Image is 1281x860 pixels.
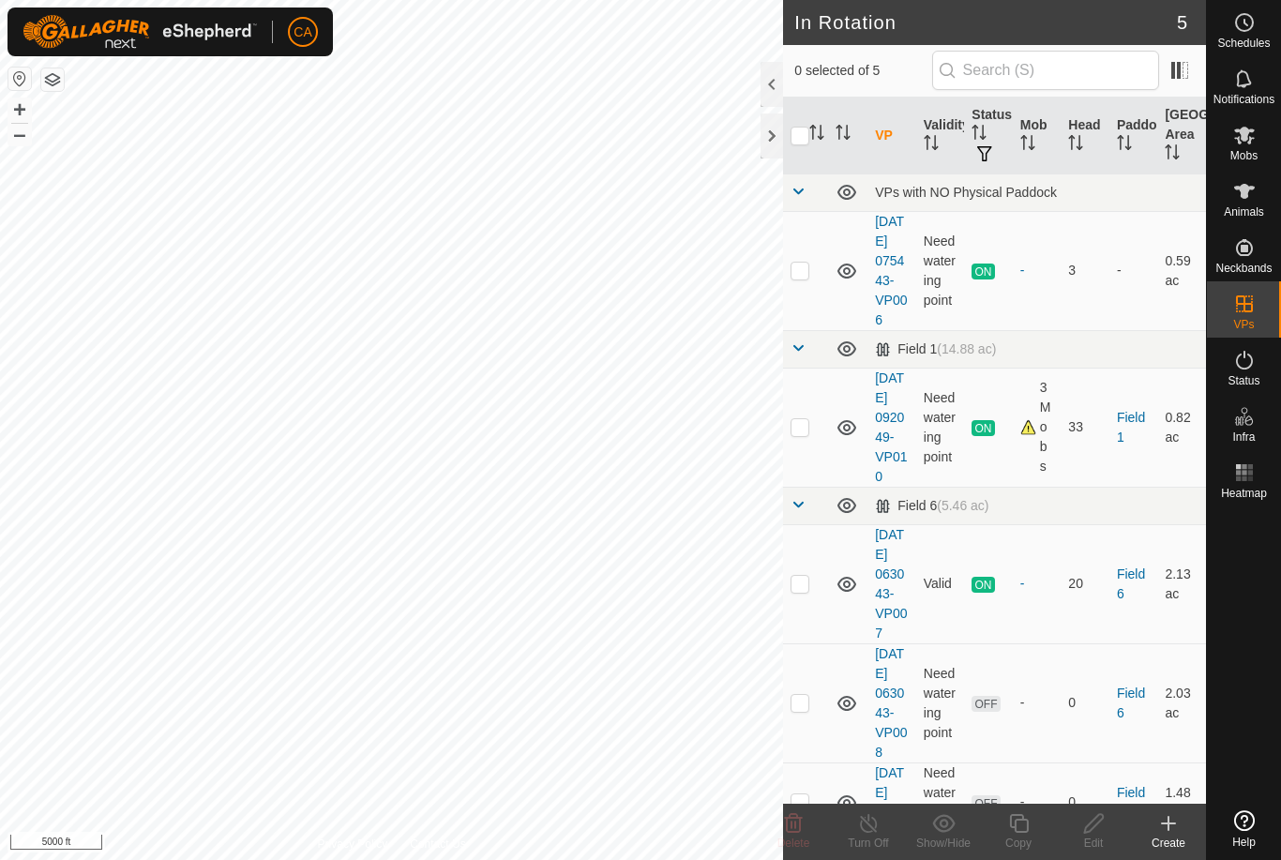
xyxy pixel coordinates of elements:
button: – [8,123,31,145]
td: Valid [916,524,965,643]
td: 0.82 ac [1157,368,1206,487]
a: Help [1207,803,1281,855]
a: Contact Us [410,836,465,852]
a: [DATE] 075443-VP006 [875,214,907,327]
th: Validity [916,98,965,174]
div: VPs with NO Physical Paddock [875,185,1198,200]
td: 33 [1061,368,1109,487]
td: 0.59 ac [1157,211,1206,330]
p-sorticon: Activate to sort [924,138,939,153]
span: Status [1228,375,1259,386]
span: Delete [777,837,810,850]
span: Mobs [1230,150,1258,161]
span: Help [1232,837,1256,848]
a: [DATE] 204144 [875,765,904,839]
div: Turn Off [831,835,906,852]
span: (14.88 ac) [937,341,996,356]
span: Notifications [1213,94,1274,105]
div: Create [1131,835,1206,852]
div: Show/Hide [906,835,981,852]
input: Search (S) [932,51,1159,90]
img: Gallagher Logo [23,15,257,49]
span: CA [294,23,311,42]
span: Infra [1232,431,1255,443]
th: Mob [1013,98,1062,174]
span: ON [972,264,994,279]
th: Paddock [1109,98,1158,174]
span: Animals [1224,206,1264,218]
p-sorticon: Activate to sort [809,128,824,143]
p-sorticon: Activate to sort [1117,138,1132,153]
a: Privacy Policy [318,836,388,852]
h2: In Rotation [794,11,1177,34]
div: Copy [981,835,1056,852]
th: Head [1061,98,1109,174]
a: [DATE] 063043-VP007 [875,527,907,641]
td: 2.03 ac [1157,643,1206,762]
td: - [1109,211,1158,330]
th: VP [867,98,916,174]
a: [DATE] 063043-VP008 [875,646,907,760]
div: - [1020,693,1054,713]
span: 5 [1177,8,1187,37]
td: 0 [1061,762,1109,842]
td: 20 [1061,524,1109,643]
span: Neckbands [1215,263,1272,274]
button: Map Layers [41,68,64,91]
div: Field 1 [875,341,996,357]
div: Edit [1056,835,1131,852]
td: Need watering point [916,368,965,487]
p-sorticon: Activate to sort [1165,147,1180,162]
td: Need watering point [916,211,965,330]
span: 0 selected of 5 [794,61,931,81]
span: Heatmap [1221,488,1267,499]
div: - [1020,792,1054,812]
button: + [8,98,31,121]
button: Reset Map [8,68,31,90]
td: 3 [1061,211,1109,330]
span: OFF [972,795,1000,811]
span: ON [972,577,994,593]
th: [GEOGRAPHIC_DATA] Area [1157,98,1206,174]
span: (5.46 ac) [937,498,988,513]
a: Field 6 [1117,566,1145,601]
a: Field 1 [1117,410,1145,445]
p-sorticon: Activate to sort [1068,138,1083,153]
span: VPs [1233,319,1254,330]
p-sorticon: Activate to sort [836,128,851,143]
td: 2.13 ac [1157,524,1206,643]
a: Field 6 [1117,785,1145,820]
div: Field 6 [875,498,988,514]
p-sorticon: Activate to sort [972,128,987,143]
span: Schedules [1217,38,1270,49]
td: Need watering point [916,762,965,842]
span: ON [972,420,994,436]
div: - [1020,261,1054,280]
a: [DATE] 092049-VP010 [875,370,907,484]
span: OFF [972,696,1000,712]
td: 0 [1061,643,1109,762]
th: Status [964,98,1013,174]
a: Field 6 [1117,686,1145,720]
td: 1.48 ac [1157,762,1206,842]
td: Need watering point [916,643,965,762]
p-sorticon: Activate to sort [1020,138,1035,153]
div: 3 Mobs [1020,378,1054,476]
div: - [1020,574,1054,594]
